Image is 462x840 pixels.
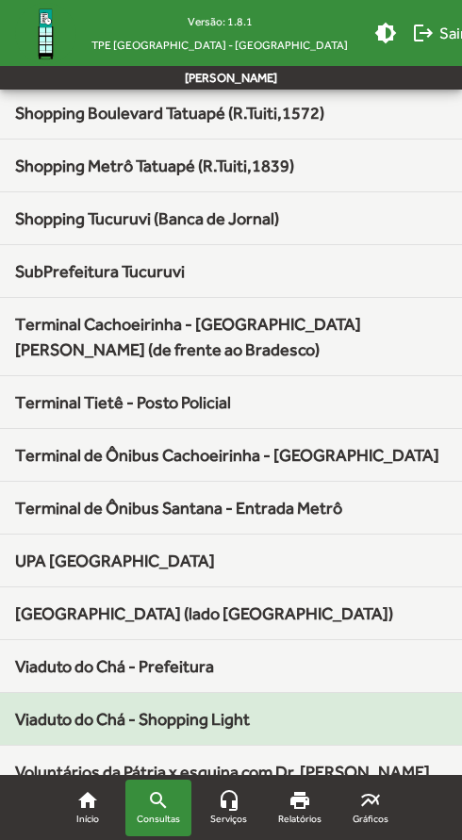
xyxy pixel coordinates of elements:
[218,789,240,812] mat-icon: headset_mic
[76,33,363,57] span: TPE [GEOGRAPHIC_DATA] - [GEOGRAPHIC_DATA]
[210,812,247,827] span: Serviços
[15,656,214,676] span: Viaduto do Chá - Prefeitura
[15,603,393,623] span: [GEOGRAPHIC_DATA] (lado [GEOGRAPHIC_DATA])
[412,22,435,44] mat-icon: logout
[55,780,121,836] a: Início
[15,392,231,412] span: Terminal Tietê - Posto Policial
[15,498,342,518] span: Terminal de Ônibus Santana - Entrada Metrô
[76,789,99,812] mat-icon: home
[76,812,99,827] span: Início
[15,261,185,281] span: SubPrefeitura Tucuruvi
[289,789,311,812] mat-icon: print
[15,208,279,228] span: Shopping Tucuruvi (Banca de Jornal)
[15,103,324,123] span: Shopping Boulevard Tatuapé (R.Tuiti,1572)
[147,789,170,812] mat-icon: search
[359,789,382,812] mat-icon: multiline_chart
[15,3,76,64] img: Logo
[76,9,363,33] div: Versão: 1.8.1
[338,780,404,836] a: Gráficos
[267,780,333,836] a: Relatórios
[196,780,262,836] a: Serviços
[15,709,250,729] span: Viaduto do Chá - Shopping Light
[137,812,180,827] span: Consultas
[125,780,191,836] a: Consultas
[353,812,388,827] span: Gráficos
[374,22,397,44] mat-icon: brightness_medium
[15,156,294,175] span: Shopping Metrô Tatuapé (R.Tuiti,1839)
[15,445,439,465] span: Terminal de Ônibus Cachoeirinha - [GEOGRAPHIC_DATA]
[15,314,361,359] span: Terminal Cachoeirinha - [GEOGRAPHIC_DATA][PERSON_NAME] (de frente ao Bradesco)
[15,762,430,782] span: Voluntários da Pátria x esquina com Dr. [PERSON_NAME]
[15,551,215,570] span: UPA [GEOGRAPHIC_DATA]
[278,812,322,827] span: Relatórios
